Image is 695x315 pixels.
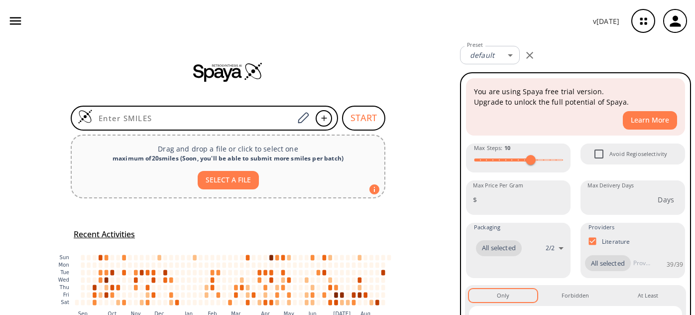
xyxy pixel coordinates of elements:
p: 39 / 39 [667,260,683,269]
span: Max Steps : [474,144,510,153]
button: START [342,106,385,131]
span: Avoid Regioselectivity [609,150,667,158]
p: Literature [602,237,630,246]
input: Provider name [631,255,653,271]
button: At Least [614,289,682,302]
button: Learn More [623,111,677,130]
p: 2 / 2 [546,244,555,252]
text: Tue [60,270,69,275]
text: Fri [63,292,69,298]
label: Max Delivery Days [587,182,634,189]
h5: Recent Activities [74,229,135,240]
span: All selected [585,259,631,269]
strong: 10 [504,144,510,152]
span: All selected [476,243,522,253]
div: maximum of 20 smiles ( Soon, you'll be able to submit more smiles per batch ) [80,154,376,163]
img: Spaya logo [193,62,263,82]
label: Preset [467,41,483,49]
g: y-axis tick label [58,255,69,305]
span: Packaging [474,223,500,232]
text: Sun [60,255,69,260]
input: Enter SMILES [93,113,294,123]
p: Days [658,194,674,205]
p: $ [473,194,477,205]
div: Only [497,291,509,300]
p: You are using Spaya free trial version. Upgrade to unlock the full potential of Spaya. [474,86,677,107]
button: SELECT A FILE [198,171,259,189]
span: Providers [588,223,614,232]
text: Sat [61,300,69,305]
button: Only [469,289,537,302]
span: Avoid Regioselectivity [588,144,609,164]
img: Logo Spaya [78,109,93,124]
text: Thu [59,285,69,290]
button: Forbidden [541,289,609,302]
em: default [470,50,494,60]
p: v [DATE] [593,16,619,26]
label: Max Price Per Gram [473,182,523,189]
button: Recent Activities [70,226,139,243]
text: Wed [58,277,69,283]
text: Mon [58,262,69,268]
div: At Least [638,291,658,300]
div: Forbidden [562,291,589,300]
p: Drag and drop a file or click to select one [80,144,376,154]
